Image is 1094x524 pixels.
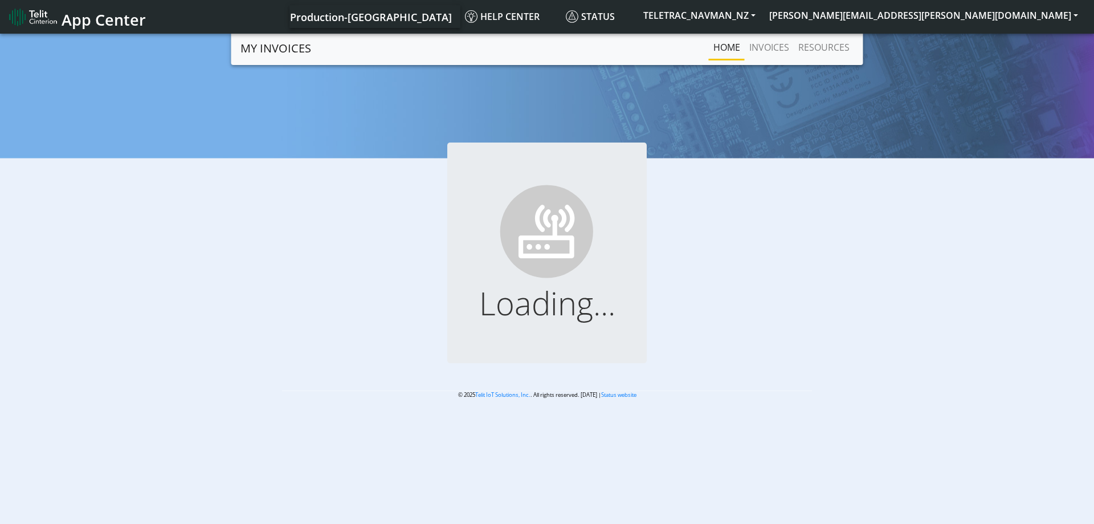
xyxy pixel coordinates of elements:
a: Your current platform instance [289,5,451,28]
h1: Loading... [466,284,628,322]
a: Status [561,5,636,28]
a: RESOURCES [794,36,854,59]
span: App Center [62,9,146,30]
a: MY INVOICES [240,37,311,60]
button: TELETRAC_NAVMAN_NZ [636,5,762,26]
span: Status [566,10,615,23]
span: Production-[GEOGRAPHIC_DATA] [290,10,452,24]
p: © 2025 . All rights reserved. [DATE] | [282,391,812,399]
a: Status website [601,391,636,399]
span: Help center [465,10,540,23]
img: knowledge.svg [465,10,477,23]
img: logo-telit-cinterion-gw-new.png [9,8,57,26]
img: ... [495,179,599,284]
img: status.svg [566,10,578,23]
a: INVOICES [745,36,794,59]
button: [PERSON_NAME][EMAIL_ADDRESS][PERSON_NAME][DOMAIN_NAME] [762,5,1085,26]
a: Telit IoT Solutions, Inc. [475,391,530,399]
a: App Center [9,5,144,29]
a: Help center [460,5,561,28]
a: Home [709,36,745,59]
